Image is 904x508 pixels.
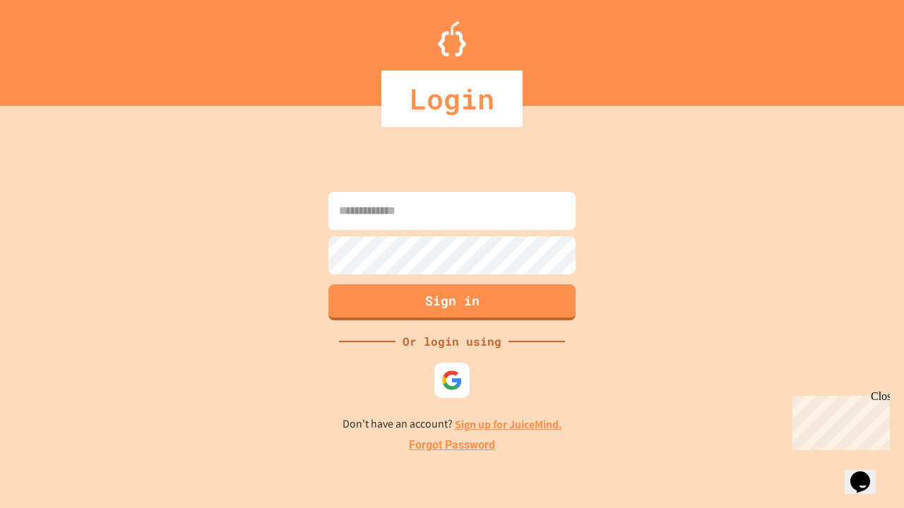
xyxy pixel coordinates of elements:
button: Sign in [328,284,576,320]
div: Or login using [395,333,509,350]
p: Don't have an account? [343,416,562,433]
iframe: chat widget [787,390,890,450]
a: Forgot Password [409,437,495,454]
a: Sign up for JuiceMind. [455,417,562,432]
img: Logo.svg [438,21,466,56]
iframe: chat widget [845,452,890,494]
div: Chat with us now!Close [6,6,97,90]
img: google-icon.svg [441,370,463,391]
div: Login [381,71,523,127]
